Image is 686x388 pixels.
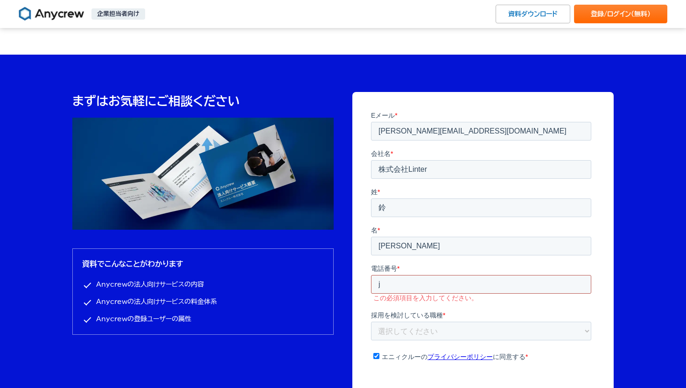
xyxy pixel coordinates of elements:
[72,92,334,110] p: まずはお気軽にご相談ください
[631,11,651,17] span: （無料）
[574,5,667,23] a: 登録/ログイン（無料）
[371,111,595,384] iframe: Form 0
[82,313,324,325] li: Anycrewの登録ユーザーの属性
[82,279,324,290] li: Anycrewの法人向けサービスの内容
[91,8,145,20] p: 企業担当者向け
[496,5,570,23] a: 資料ダウンロード
[19,7,84,21] img: Anycrew
[82,296,324,308] li: Anycrewの法人向けサービスの料金体系
[82,258,324,269] h3: 資料でこんなことがわかります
